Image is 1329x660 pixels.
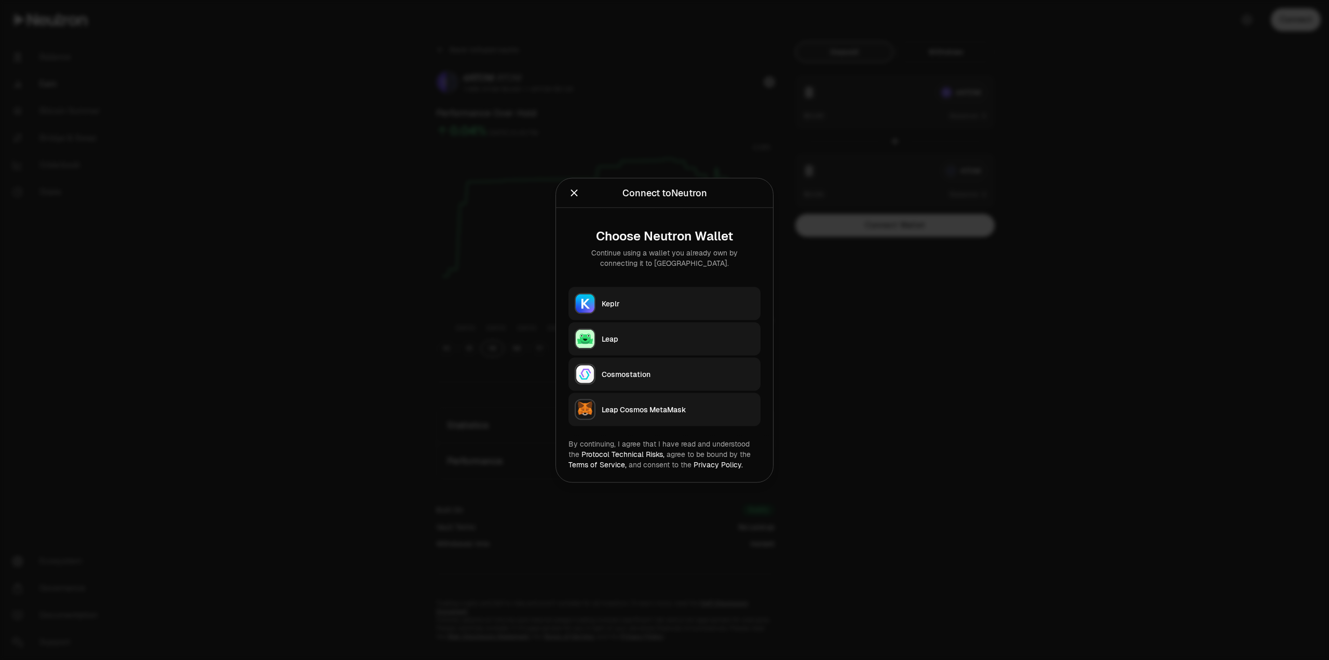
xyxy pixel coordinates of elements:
div: Cosmostation [602,369,754,379]
img: Leap [576,329,594,348]
button: CosmostationCosmostation [568,357,761,390]
a: Privacy Policy. [694,460,743,469]
div: Choose Neutron Wallet [577,228,752,243]
button: Close [568,185,580,200]
div: Keplr [602,298,754,308]
img: Leap Cosmos MetaMask [576,400,594,419]
div: Leap Cosmos MetaMask [602,404,754,414]
div: By continuing, I agree that I have read and understood the agree to be bound by the and consent t... [568,438,761,469]
img: Keplr [576,294,594,313]
div: Connect to Neutron [622,185,707,200]
button: Leap Cosmos MetaMaskLeap Cosmos MetaMask [568,393,761,426]
button: KeplrKeplr [568,287,761,320]
div: Continue using a wallet you already own by connecting it to [GEOGRAPHIC_DATA]. [577,247,752,268]
div: Leap [602,333,754,344]
a: Terms of Service, [568,460,627,469]
a: Protocol Technical Risks, [581,449,664,459]
img: Cosmostation [576,365,594,383]
button: LeapLeap [568,322,761,355]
